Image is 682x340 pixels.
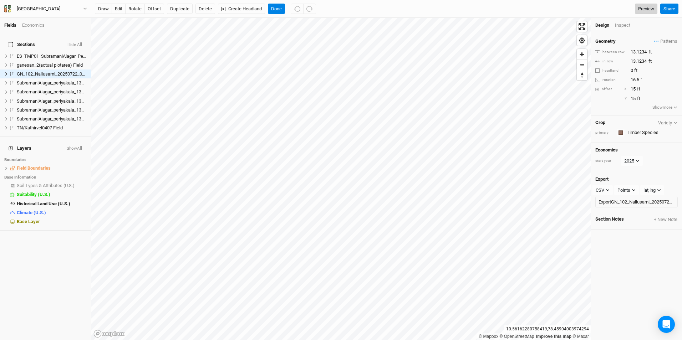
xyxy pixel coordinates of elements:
[596,187,604,194] div: CSV
[17,183,87,189] div: Soil Types & Attributes (U.S.)
[17,89,87,95] div: SubramaniAlagar_periyakala_130825_Rev01_3 Field
[17,116,121,122] span: SubramaniAlagar_periyakala_130825_Rev01_6 Field
[621,156,643,166] button: 2025
[615,22,640,29] div: Inspect
[595,120,605,125] h4: Crop
[592,185,613,196] button: CSV
[4,22,16,28] a: Fields
[654,37,678,45] button: Patterns
[17,201,87,207] div: Historical Land Use (U.S.)
[17,53,87,59] div: ES_TMP01_SubramaniAlagar_Periyakala_20250802_001 Field
[144,4,164,14] button: offset
[17,125,63,130] span: TN/Kathirvel0407 Field
[640,185,664,196] button: lat,lng
[635,4,657,14] a: Preview
[625,128,678,137] input: Timber Species
[17,89,121,94] span: SubramaniAlagar_periyakala_130825_Rev01_3 Field
[17,192,87,197] div: Suitability (U.S.)
[303,4,316,14] button: Redo (^Z)
[614,185,639,196] button: Points
[595,216,624,223] span: Section Notes
[602,96,627,101] div: Y
[17,62,83,68] span: ganesan_2(actual plotarea) Field
[112,4,126,14] button: edit
[291,4,304,14] button: Undo (^z)
[17,210,87,216] div: Climate (U.S.)
[595,158,620,164] div: start year
[595,197,678,207] button: ExportGN_102_Nallusami_20250722_01 Field
[17,53,141,59] span: ES_TMP01_SubramaniAlagar_Periyakala_20250802_001 Field
[595,176,678,182] h4: Export
[577,21,587,32] button: Enter fullscreen
[658,316,675,333] div: Open Intercom Messenger
[17,219,87,225] div: Base Layer
[653,216,678,223] button: + New Note
[577,70,587,80] button: Reset bearing to north
[91,18,591,340] canvas: Map
[572,334,589,339] a: Maxar
[17,116,87,122] div: SubramaniAlagar_periyakala_130825_Rev01_6 Field
[22,22,45,29] div: Economics
[125,4,145,14] button: rotate
[67,42,82,47] button: Hide All
[500,334,534,339] a: OpenStreetMap
[167,4,193,14] button: Duplicate
[536,334,571,339] a: Improve this map
[595,22,609,29] div: Design
[17,219,40,224] span: Base Layer
[17,165,51,171] span: Field Boundaries
[624,87,627,92] div: X
[577,49,587,60] button: Zoom in
[595,50,627,55] div: between row
[95,4,112,14] button: draw
[660,4,678,14] button: Share
[17,183,75,188] span: Soil Types & Attributes (U.S.)
[9,42,35,47] span: Sections
[602,87,612,92] div: offset
[93,330,125,338] a: Mapbox logo
[17,107,121,113] span: SubramaniAlagar_periyakala_130825_Rev01_5 Field
[17,107,87,113] div: SubramaniAlagar_periyakala_130825_Rev01_5 Field
[17,192,50,197] span: Suitability (U.S.)
[218,4,265,14] button: Create Headland
[17,201,70,206] span: Historical Land Use (U.S.)
[595,68,627,73] div: headland
[268,4,285,14] button: Done
[17,165,87,171] div: Field Boundaries
[595,38,616,44] h4: Geometry
[17,98,87,104] div: SubramaniAlagar_periyakala_130825_Rev01_4 Field
[9,145,31,151] span: Layers
[595,77,627,83] div: rotation
[17,80,87,86] div: SubramaniAlagar_periyakala_130825_Rev01_2 Field
[643,187,656,194] div: lat,lng
[17,62,87,68] div: ganesan_2(actual plotarea) Field
[658,120,678,125] button: Variety
[652,104,678,111] button: Showmore
[595,130,613,135] div: primary
[577,60,587,70] button: Zoom out
[195,4,215,14] button: Delete
[654,38,677,45] span: Patterns
[17,80,121,86] span: SubramaniAlagar_periyakala_130825_Rev01_2 Field
[595,147,678,153] h4: Economics
[17,5,60,12] div: [GEOGRAPHIC_DATA]
[17,5,60,12] div: Tamil Nadu
[595,59,627,64] div: in row
[577,35,587,46] button: Find my location
[17,210,46,215] span: Climate (U.S.)
[66,146,82,151] button: ShowAll
[504,325,591,333] div: 10.56162280758419 , 78.45904003974294
[479,334,498,339] a: Mapbox
[17,71,87,77] div: GN_102_Nallusami_20250722_01 Field
[17,125,87,131] div: TN/Kathirvel0407 Field
[617,187,630,194] div: Points
[17,98,121,104] span: SubramaniAlagar_periyakala_130825_Rev01_4 Field
[4,5,87,13] button: [GEOGRAPHIC_DATA]
[17,71,95,77] span: GN_102_Nallusami_20250722_01 Field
